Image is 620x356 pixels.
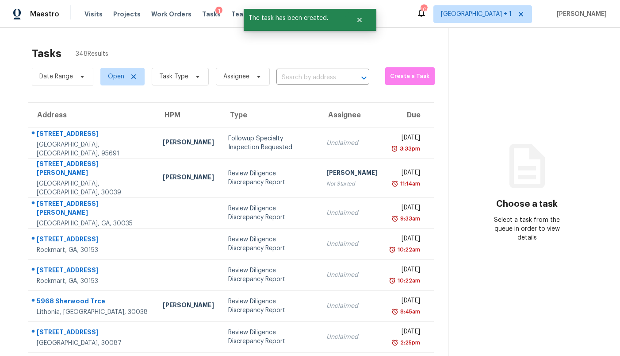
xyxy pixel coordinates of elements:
div: Review Diligence Discrepancy Report [228,266,312,284]
span: Maestro [30,10,59,19]
div: [GEOGRAPHIC_DATA], [GEOGRAPHIC_DATA], 95691 [37,140,149,158]
div: 9:33am [398,214,420,223]
div: Review Diligence Discrepancy Report [228,328,312,346]
div: Unclaimed [326,139,378,147]
div: 11:14am [398,179,420,188]
div: [STREET_ADDRESS][PERSON_NAME] [37,159,149,179]
img: Overdue Alarm Icon [389,276,396,285]
span: Open [108,72,124,81]
div: 5968 Sherwood Trce [37,297,149,308]
div: Unclaimed [326,240,378,248]
div: Review Diligence Discrepancy Report [228,204,312,222]
div: [PERSON_NAME] [163,138,214,149]
img: Overdue Alarm Icon [391,307,398,316]
img: Overdue Alarm Icon [389,245,396,254]
div: Lithonia, [GEOGRAPHIC_DATA], 30038 [37,308,149,317]
input: Search by address [276,71,344,85]
div: Review Diligence Discrepancy Report [228,297,312,315]
h3: Choose a task [496,200,558,209]
div: 3:33pm [398,144,420,153]
img: Overdue Alarm Icon [391,214,398,223]
th: HPM [156,103,221,128]
div: [STREET_ADDRESS][PERSON_NAME] [37,199,149,219]
div: 1 [215,7,222,15]
span: Projects [113,10,141,19]
div: Unclaimed [326,209,378,217]
div: 10:22am [396,276,420,285]
div: [GEOGRAPHIC_DATA], [GEOGRAPHIC_DATA], 30039 [37,179,149,197]
div: Unclaimed [326,271,378,279]
div: Review Diligence Discrepancy Report [228,235,312,253]
div: 2:25pm [398,338,420,347]
span: [GEOGRAPHIC_DATA] + 1 [441,10,512,19]
div: Select a task from the queue in order to view details [488,216,566,242]
span: The task has been created. [244,9,345,27]
button: Close [345,11,374,29]
div: [STREET_ADDRESS] [37,235,149,246]
th: Due [385,103,434,128]
div: [STREET_ADDRESS] [37,129,149,140]
img: Overdue Alarm Icon [391,144,398,153]
div: [DATE] [392,168,420,179]
span: Work Orders [151,10,191,19]
div: [DATE] [392,296,420,307]
div: Review Diligence Discrepancy Report [228,169,312,187]
th: Address [28,103,156,128]
div: Not Started [326,179,378,188]
span: [PERSON_NAME] [553,10,607,19]
button: Open [358,72,370,84]
div: [GEOGRAPHIC_DATA], 30087 [37,339,149,348]
div: 10:22am [396,245,420,254]
span: Date Range [39,72,73,81]
div: [GEOGRAPHIC_DATA], GA, 30035 [37,219,149,228]
div: [PERSON_NAME] [326,168,378,179]
div: Rockmart, GA, 30153 [37,277,149,286]
img: Overdue Alarm Icon [391,338,398,347]
button: Create a Task [385,67,435,85]
div: Unclaimed [326,302,378,310]
span: Visits [84,10,103,19]
div: [STREET_ADDRESS] [37,328,149,339]
div: [PERSON_NAME] [163,301,214,312]
img: Overdue Alarm Icon [391,179,398,188]
div: [DATE] [392,327,420,338]
div: [PERSON_NAME] [163,173,214,184]
div: Unclaimed [326,333,378,341]
div: Rockmart, GA, 30153 [37,246,149,255]
th: Type [221,103,319,128]
span: Tasks [202,11,221,17]
div: [DATE] [392,265,420,276]
span: Teams [231,10,253,19]
h2: Tasks [32,49,61,58]
div: [DATE] [392,203,420,214]
span: Create a Task [390,71,430,81]
span: 348 Results [76,50,108,58]
div: Followup Specialty Inspection Requested [228,134,312,152]
span: Assignee [223,72,249,81]
div: [DATE] [392,133,420,144]
th: Assignee [319,103,385,128]
div: [DATE] [392,234,420,245]
span: Task Type [159,72,188,81]
div: 106 [421,5,427,14]
div: [STREET_ADDRESS] [37,266,149,277]
div: 8:45am [398,307,420,316]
